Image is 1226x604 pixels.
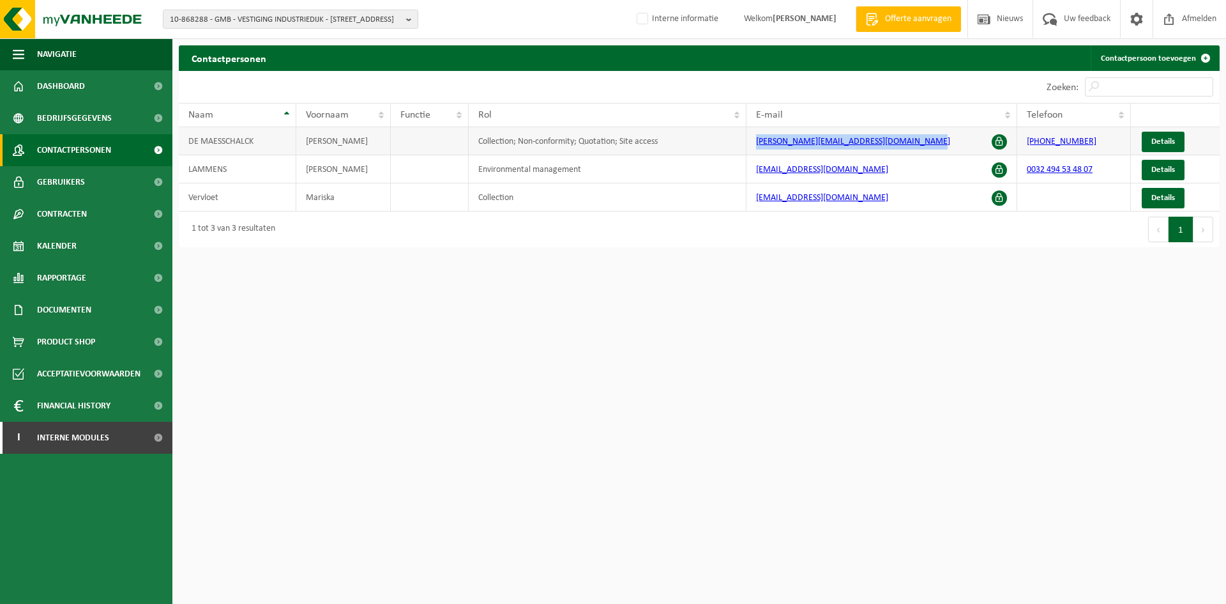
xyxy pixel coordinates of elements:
span: Bedrijfsgegevens [37,102,112,134]
button: 10-868288 - GMB - VESTIGING INDUSTRIEDIJK - [STREET_ADDRESS] [163,10,418,29]
span: Details [1151,137,1175,146]
span: Details [1151,166,1175,174]
span: Details [1151,194,1175,202]
strong: [PERSON_NAME] [773,14,836,24]
span: Documenten [37,294,91,326]
a: Offerte aanvragen [856,6,961,32]
span: Gebruikers [37,166,85,198]
span: Telefoon [1027,110,1063,120]
a: Details [1142,188,1184,208]
span: Voornaam [306,110,349,120]
td: DE MAESSCHALCK [179,127,296,155]
td: Mariska [296,183,391,212]
button: 1 [1169,217,1193,242]
td: Vervloet [179,183,296,212]
a: [PERSON_NAME][EMAIL_ADDRESS][DOMAIN_NAME] [756,137,950,146]
span: 10-868288 - GMB - VESTIGING INDUSTRIEDIJK - [STREET_ADDRESS] [170,10,401,29]
button: Next [1193,217,1213,242]
span: I [13,422,24,454]
td: [PERSON_NAME] [296,127,391,155]
span: Rapportage [37,262,86,294]
span: Acceptatievoorwaarden [37,358,140,390]
a: Contactpersoon toevoegen [1091,45,1218,71]
span: Rol [478,110,492,120]
td: Environmental management [469,155,746,183]
span: Contactpersonen [37,134,111,166]
td: [PERSON_NAME] [296,155,391,183]
span: E-mail [756,110,783,120]
h2: Contactpersonen [179,45,279,70]
span: Functie [400,110,430,120]
a: 0032 494 53 48 07 [1027,165,1093,174]
span: Naam [188,110,213,120]
span: Product Shop [37,326,95,358]
label: Interne informatie [634,10,718,29]
span: Interne modules [37,422,109,454]
span: Financial History [37,390,110,422]
span: Navigatie [37,38,77,70]
span: Kalender [37,230,77,262]
a: [EMAIL_ADDRESS][DOMAIN_NAME] [756,193,888,203]
a: [EMAIL_ADDRESS][DOMAIN_NAME] [756,165,888,174]
td: Collection [469,183,746,212]
td: Collection; Non-conformity; Quotation; Site access [469,127,746,155]
div: 1 tot 3 van 3 resultaten [185,218,275,241]
span: Contracten [37,198,87,230]
a: [PHONE_NUMBER] [1027,137,1096,146]
a: Details [1142,160,1184,180]
a: Details [1142,132,1184,152]
td: LAMMENS [179,155,296,183]
span: Offerte aanvragen [882,13,955,26]
button: Previous [1148,217,1169,242]
label: Zoeken: [1047,82,1078,93]
span: Dashboard [37,70,85,102]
